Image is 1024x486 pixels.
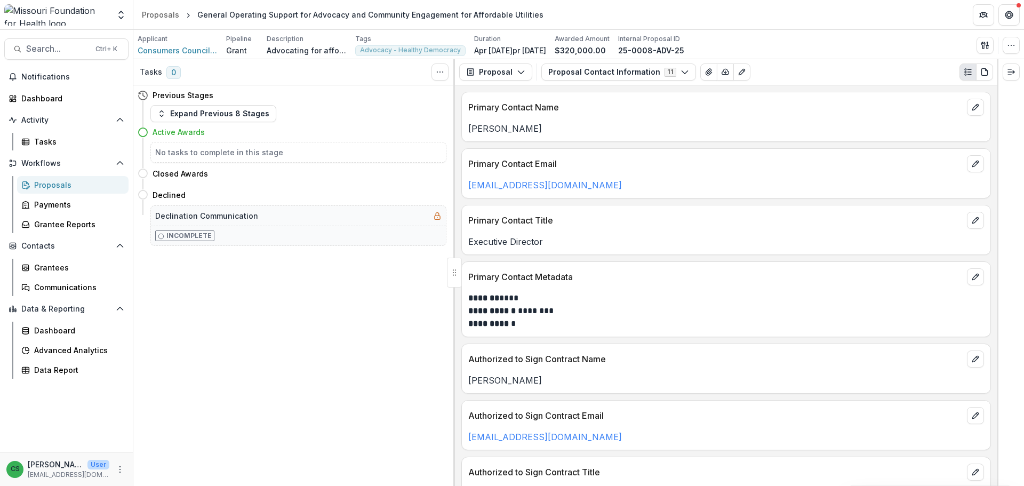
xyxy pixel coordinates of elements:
[138,7,183,22] a: Proposals
[959,63,977,81] button: Plaintext view
[468,180,622,190] a: [EMAIL_ADDRESS][DOMAIN_NAME]
[541,63,696,81] button: Proposal Contact Information11
[967,350,984,368] button: edit
[4,90,129,107] a: Dashboard
[155,210,258,221] h5: Declination Communication
[468,374,984,387] p: [PERSON_NAME]
[618,34,680,44] p: Internal Proposal ID
[4,4,109,26] img: Missouri Foundation for Health logo
[93,43,119,55] div: Ctrl + K
[474,45,546,56] p: Apr [DATE]pr [DATE]
[197,9,543,20] div: General Operating Support for Advocacy and Community Engagement for Affordable Utilities
[17,133,129,150] a: Tasks
[468,235,984,248] p: Executive Director
[468,157,963,170] p: Primary Contact Email
[138,45,218,56] a: Consumers Council of Mo Inc.
[733,63,750,81] button: Edit as form
[34,262,120,273] div: Grantees
[4,38,129,60] button: Search...
[166,66,181,79] span: 0
[34,199,120,210] div: Payments
[468,122,984,135] p: [PERSON_NAME]
[17,322,129,339] a: Dashboard
[998,4,1020,26] button: Get Help
[360,46,461,54] span: Advocacy - Healthy Democracy
[468,432,622,442] a: [EMAIL_ADDRESS][DOMAIN_NAME]
[21,159,111,168] span: Workflows
[1003,63,1020,81] button: Expand right
[28,470,109,480] p: [EMAIL_ADDRESS][DOMAIN_NAME]
[17,278,129,296] a: Communications
[34,325,120,336] div: Dashboard
[138,7,548,22] nav: breadcrumb
[973,4,994,26] button: Partners
[355,34,371,44] p: Tags
[267,45,347,56] p: Advocating for affordable utilities through intervening in utility rate cases, arguing not only f...
[700,63,717,81] button: View Attached Files
[468,214,963,227] p: Primary Contact Title
[468,466,963,479] p: Authorized to Sign Contract Title
[142,9,179,20] div: Proposals
[967,99,984,116] button: edit
[26,44,89,54] span: Search...
[618,45,684,56] p: 25-0008-ADV-25
[153,126,205,138] h4: Active Awards
[34,364,120,376] div: Data Report
[17,259,129,276] a: Grantees
[17,176,129,194] a: Proposals
[17,341,129,359] a: Advanced Analytics
[34,136,120,147] div: Tasks
[267,34,303,44] p: Description
[468,270,963,283] p: Primary Contact Metadata
[34,282,120,293] div: Communications
[4,68,129,85] button: Notifications
[140,68,162,77] h3: Tasks
[114,463,126,476] button: More
[21,305,111,314] span: Data & Reporting
[226,34,252,44] p: Pipeline
[4,155,129,172] button: Open Workflows
[431,63,449,81] button: Toggle View Cancelled Tasks
[21,73,124,82] span: Notifications
[226,45,247,56] p: Grant
[468,101,963,114] p: Primary Contact Name
[967,212,984,229] button: edit
[459,63,532,81] button: Proposal
[87,460,109,469] p: User
[166,231,212,241] p: Incomplete
[34,179,120,190] div: Proposals
[4,111,129,129] button: Open Activity
[34,219,120,230] div: Grantee Reports
[555,45,606,56] p: $320,000.00
[967,268,984,285] button: edit
[114,4,129,26] button: Open entity switcher
[150,105,276,122] button: Expand Previous 8 Stages
[28,459,83,470] p: [PERSON_NAME]
[153,168,208,179] h4: Closed Awards
[474,34,501,44] p: Duration
[34,345,120,356] div: Advanced Analytics
[4,300,129,317] button: Open Data & Reporting
[468,409,963,422] p: Authorized to Sign Contract Email
[555,34,610,44] p: Awarded Amount
[153,189,186,201] h4: Declined
[976,63,993,81] button: PDF view
[17,361,129,379] a: Data Report
[21,116,111,125] span: Activity
[17,216,129,233] a: Grantee Reports
[967,407,984,424] button: edit
[21,242,111,251] span: Contacts
[155,147,442,158] h5: No tasks to complete in this stage
[11,466,20,473] div: Chase Shiflet
[967,155,984,172] button: edit
[967,464,984,481] button: edit
[468,353,963,365] p: Authorized to Sign Contract Name
[138,34,167,44] p: Applicant
[21,93,120,104] div: Dashboard
[153,90,213,101] h4: Previous Stages
[17,196,129,213] a: Payments
[4,237,129,254] button: Open Contacts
